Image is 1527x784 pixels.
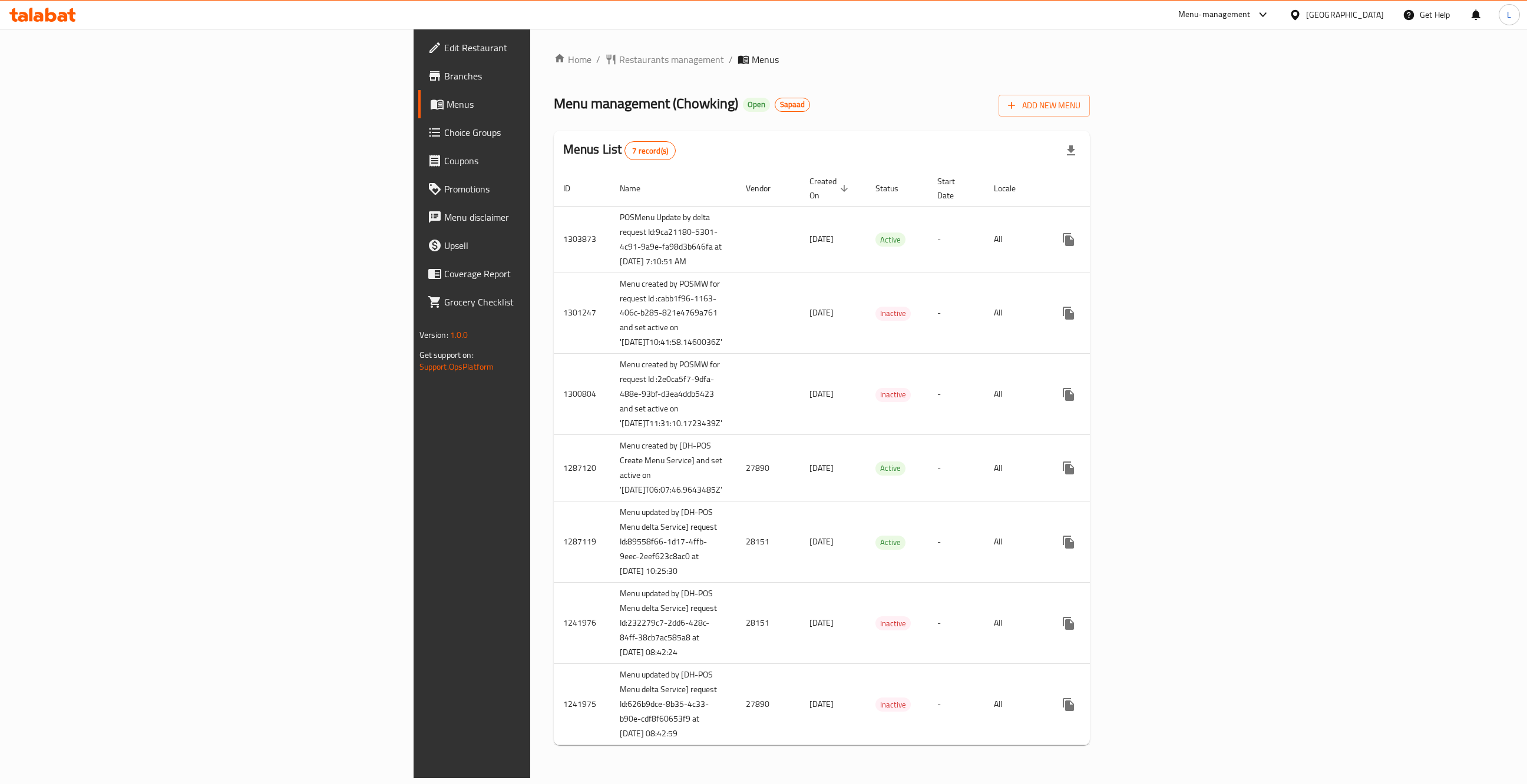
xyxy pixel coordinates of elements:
[610,583,736,664] td: Menu updated by [DH-POS Menu delta Service] request Id:232279c7-2dd6-428c-84ff-38cb7ac585a8 at [D...
[1055,609,1083,637] button: more
[444,154,659,168] span: Coupons
[418,231,669,260] a: Upsell
[1083,609,1111,637] button: Change Status
[554,90,738,117] span: Menu management ( Chowking )
[994,181,1031,195] span: Locale
[875,536,905,549] span: Active
[984,273,1045,354] td: All
[928,354,984,435] td: -
[1507,8,1511,21] span: L
[625,145,675,157] span: 7 record(s)
[875,307,911,321] div: Inactive
[928,583,984,664] td: -
[1055,380,1083,408] button: more
[1055,528,1083,556] button: more
[418,118,669,147] a: Choice Groups
[729,52,733,67] li: /
[620,181,656,195] span: Name
[809,231,834,247] span: [DATE]
[752,52,779,67] span: Menus
[444,69,659,83] span: Branches
[418,260,669,288] a: Coverage Report
[875,461,905,475] span: Active
[610,273,736,354] td: Menu created by POSMW for request Id :cabb1f96-1163-406c-b285-821e4769a761 and set active on '[DA...
[418,90,669,118] a: Menus
[875,698,911,712] span: Inactive
[809,386,834,401] span: [DATE]
[624,141,676,160] div: Total records count
[1083,380,1111,408] button: Change Status
[875,388,911,402] div: Inactive
[1306,8,1384,21] div: [GEOGRAPHIC_DATA]
[809,534,834,549] span: [DATE]
[1178,8,1251,22] div: Menu-management
[775,99,809,109] span: Sapaad
[875,697,911,712] div: Inactive
[809,460,834,476] span: [DATE]
[418,34,669,62] a: Edit Restaurant
[1045,171,1177,207] th: Actions
[984,501,1045,583] td: All
[1057,137,1085,165] div: Export file
[418,147,669,175] a: Coupons
[554,171,1177,745] table: enhanced table
[610,435,736,501] td: Menu created by [DH-POS Create Menu Service] and set active on '[DATE]T06:07:46.9643485Z'
[450,327,468,343] span: 1.0.0
[746,181,786,195] span: Vendor
[1008,98,1080,113] span: Add New Menu
[984,435,1045,501] td: All
[743,98,770,112] div: Open
[1083,690,1111,719] button: Change Status
[1055,299,1083,327] button: more
[444,267,659,281] span: Coverage Report
[928,664,984,745] td: -
[1083,225,1111,254] button: Change Status
[875,617,911,630] span: Inactive
[610,664,736,745] td: Menu updated by [DH-POS Menu delta Service] request Id:626b9dce-8b35-4c33-b90e-cdf8f60653f9 at [D...
[928,435,984,501] td: -
[418,62,669,90] a: Branches
[563,141,676,160] h2: Menus List
[809,615,834,630] span: [DATE]
[984,206,1045,273] td: All
[444,238,659,253] span: Upsell
[619,52,724,67] span: Restaurants management
[999,95,1090,117] button: Add New Menu
[743,99,770,109] span: Open
[419,359,494,374] a: Support.OpsPlatform
[875,461,905,476] div: Active
[444,295,659,309] span: Grocery Checklist
[736,583,800,664] td: 28151
[447,97,659,111] span: Menus
[875,307,911,320] span: Inactive
[563,181,586,195] span: ID
[1083,299,1111,327] button: Change Status
[1055,454,1083,482] button: more
[875,388,911,401] span: Inactive
[1055,690,1083,719] button: more
[875,181,914,195] span: Status
[419,347,474,363] span: Get support on:
[554,52,1090,67] nav: breadcrumb
[1083,528,1111,556] button: Change Status
[984,354,1045,435] td: All
[418,203,669,231] a: Menu disclaimer
[809,696,834,712] span: [DATE]
[984,664,1045,745] td: All
[418,288,669,316] a: Grocery Checklist
[444,182,659,196] span: Promotions
[875,233,905,247] span: Active
[1083,454,1111,482] button: Change Status
[419,327,448,343] span: Version:
[736,501,800,583] td: 28151
[984,583,1045,664] td: All
[937,174,970,202] span: Start Date
[928,501,984,583] td: -
[610,501,736,583] td: Menu updated by [DH-POS Menu delta Service] request Id:89558f66-1d17-4ffb-9eec-2eef623c8ac0 at [D...
[1055,225,1083,254] button: more
[444,125,659,139] span: Choice Groups
[610,206,736,273] td: POSMenu Update by delta request Id:9ca21180-5301-4c91-9a9e-fa98d3b646fa at [DATE] 7:10:51 AM
[809,174,852,202] span: Created On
